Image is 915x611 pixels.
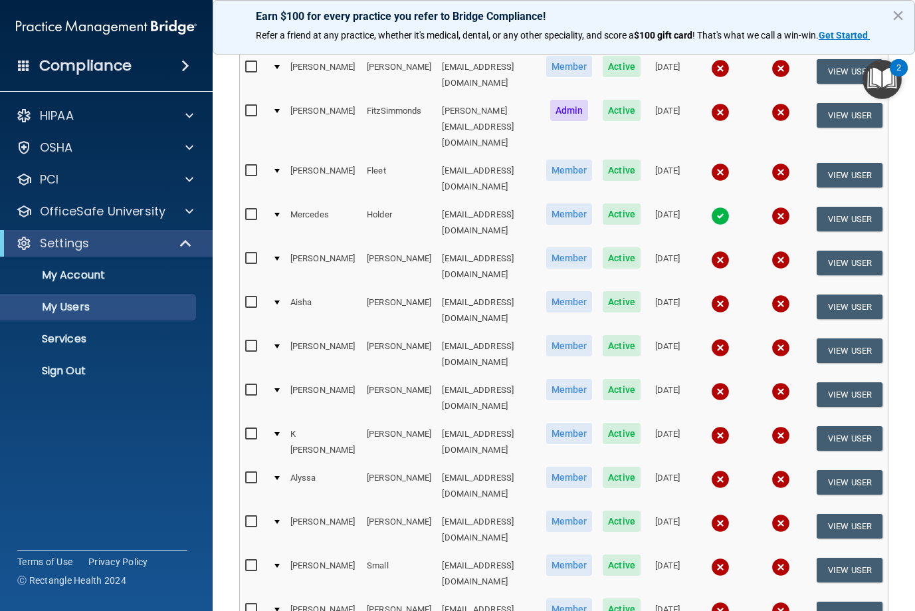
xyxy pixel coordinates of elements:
span: Active [603,203,641,225]
td: [PERSON_NAME] [361,420,437,464]
img: cross.ca9f0e7f.svg [711,382,730,401]
td: [DATE] [646,289,690,332]
td: [PERSON_NAME] [361,332,437,376]
td: [DATE] [646,376,690,420]
td: Alyssa [285,464,361,508]
button: View User [817,207,882,231]
td: [PERSON_NAME] [361,53,437,97]
p: Earn $100 for every practice you refer to Bridge Compliance! [256,10,872,23]
p: OfficeSafe University [40,203,165,219]
img: cross.ca9f0e7f.svg [771,558,790,576]
button: View User [817,382,882,407]
td: [DATE] [646,332,690,376]
td: [DATE] [646,157,690,201]
img: cross.ca9f0e7f.svg [771,382,790,401]
td: [EMAIL_ADDRESS][DOMAIN_NAME] [437,289,540,332]
span: Member [546,379,593,400]
span: Active [603,335,641,356]
td: Aisha [285,289,361,332]
a: Terms of Use [17,555,72,568]
td: [DATE] [646,552,690,596]
span: Active [603,379,641,400]
span: Active [603,554,641,576]
button: View User [817,295,882,319]
p: PCI [40,172,58,187]
td: [EMAIL_ADDRESS][DOMAIN_NAME] [437,508,540,552]
td: [DATE] [646,464,690,508]
span: Member [546,160,593,181]
img: tick.e7d51cea.svg [711,207,730,225]
a: OfficeSafe University [16,203,193,219]
div: 2 [896,68,901,85]
img: cross.ca9f0e7f.svg [711,103,730,122]
img: cross.ca9f0e7f.svg [771,426,790,445]
a: PCI [16,172,193,187]
p: OSHA [40,140,73,156]
img: cross.ca9f0e7f.svg [711,470,730,489]
td: FitzSimmonds [361,97,437,157]
td: [PERSON_NAME] [361,376,437,420]
img: cross.ca9f0e7f.svg [711,338,730,357]
td: [EMAIL_ADDRESS][DOMAIN_NAME] [437,201,540,245]
strong: Get Started [819,30,868,41]
td: [PERSON_NAME] [285,552,361,596]
p: HIPAA [40,108,74,124]
button: View User [817,251,882,275]
strong: $100 gift card [634,30,692,41]
img: cross.ca9f0e7f.svg [771,295,790,313]
td: [PERSON_NAME] [361,464,437,508]
span: Admin [550,100,589,121]
p: Settings [40,235,89,251]
span: Active [603,291,641,312]
span: Member [546,247,593,269]
span: Active [603,160,641,181]
span: ! That's what we call a win-win. [692,30,819,41]
img: cross.ca9f0e7f.svg [771,59,790,78]
td: Fleet [361,157,437,201]
button: View User [817,514,882,539]
h4: Compliance [39,57,132,75]
a: Privacy Policy [88,555,148,568]
a: Settings [16,235,193,251]
p: My Account [9,269,190,282]
td: [EMAIL_ADDRESS][DOMAIN_NAME] [437,53,540,97]
button: View User [817,59,882,84]
td: [PERSON_NAME] [285,332,361,376]
p: Sign Out [9,364,190,378]
button: View User [817,558,882,582]
td: [DATE] [646,53,690,97]
span: Member [546,56,593,77]
img: cross.ca9f0e7f.svg [771,103,790,122]
img: cross.ca9f0e7f.svg [771,207,790,225]
button: Close [892,5,904,26]
td: Holder [361,201,437,245]
button: View User [817,426,882,451]
td: [EMAIL_ADDRESS][DOMAIN_NAME] [437,420,540,464]
td: [DATE] [646,201,690,245]
span: Active [603,423,641,444]
span: Member [546,291,593,312]
td: [PERSON_NAME][EMAIL_ADDRESS][DOMAIN_NAME] [437,97,540,157]
span: Member [546,335,593,356]
td: [PERSON_NAME] [361,289,437,332]
span: Active [603,56,641,77]
td: [PERSON_NAME] [285,97,361,157]
a: OSHA [16,140,193,156]
span: Member [546,203,593,225]
span: Member [546,423,593,444]
span: Active [603,247,641,269]
img: cross.ca9f0e7f.svg [771,470,790,489]
button: Open Resource Center, 2 new notifications [863,60,902,99]
p: Services [9,332,190,346]
td: [PERSON_NAME] [285,157,361,201]
td: [DATE] [646,245,690,289]
a: Get Started [819,30,870,41]
td: [EMAIL_ADDRESS][DOMAIN_NAME] [437,245,540,289]
span: Active [603,467,641,488]
img: cross.ca9f0e7f.svg [771,338,790,357]
img: cross.ca9f0e7f.svg [771,251,790,269]
td: [EMAIL_ADDRESS][DOMAIN_NAME] [437,464,540,508]
a: HIPAA [16,108,193,124]
td: K [PERSON_NAME] [285,420,361,464]
td: [DATE] [646,420,690,464]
